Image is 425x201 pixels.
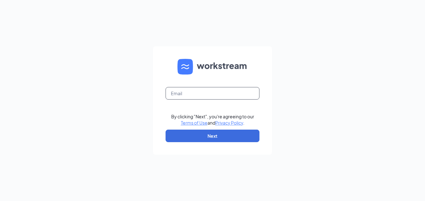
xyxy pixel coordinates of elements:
[166,130,259,142] button: Next
[181,120,207,126] a: Terms of Use
[177,59,248,75] img: WS logo and Workstream text
[171,113,254,126] div: By clicking "Next", you're agreeing to our and .
[166,87,259,100] input: Email
[215,120,243,126] a: Privacy Policy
